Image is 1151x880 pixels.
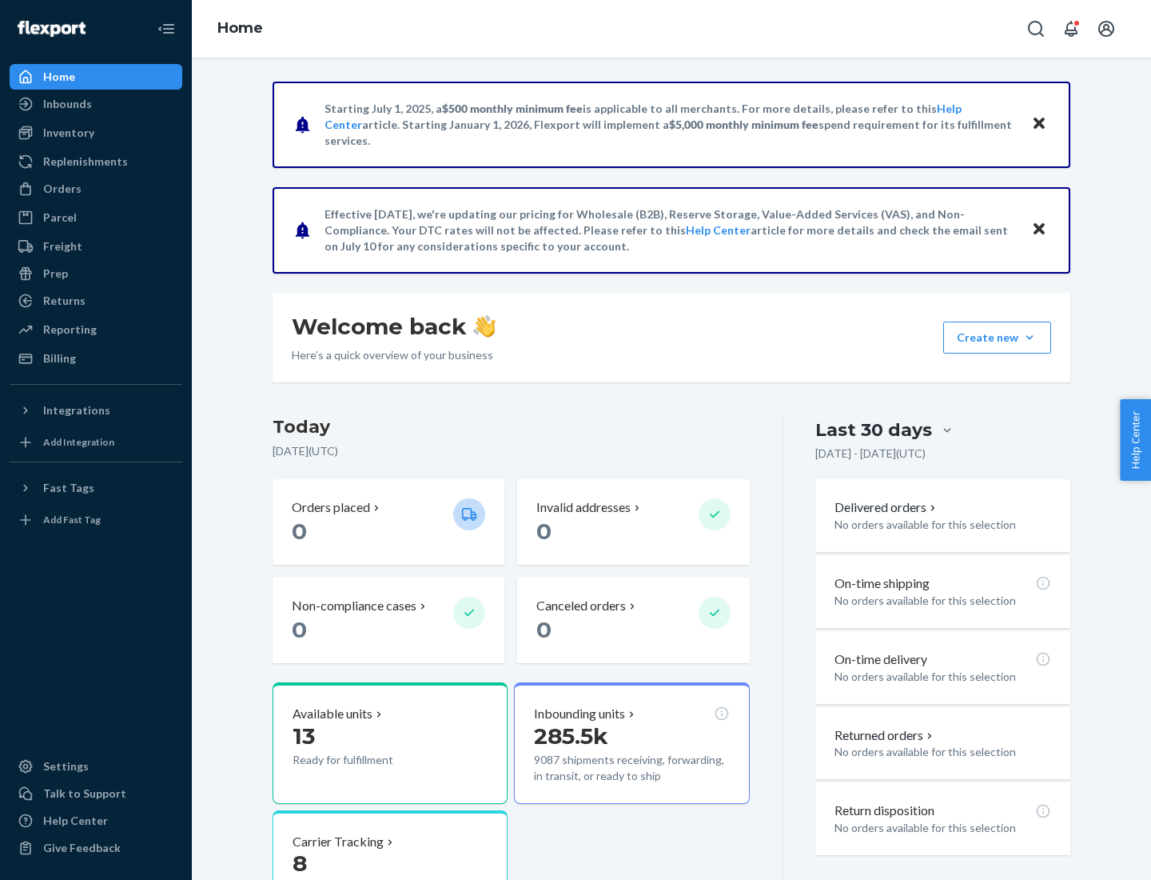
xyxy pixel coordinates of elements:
[43,154,128,170] div: Replenishments
[292,616,307,643] span: 0
[10,507,182,533] a: Add Fast Tag
[517,479,749,565] button: Invalid addresses 0
[10,398,182,423] button: Integrations
[43,513,101,526] div: Add Fast Tag
[292,312,496,341] h1: Welcome back
[292,518,307,545] span: 0
[43,435,114,449] div: Add Integration
[43,350,76,366] div: Billing
[292,347,496,363] p: Here’s a quick overview of your business
[10,234,182,259] a: Freight
[815,446,926,462] p: [DATE] - [DATE] ( UTC )
[10,475,182,501] button: Fast Tags
[10,754,182,779] a: Settings
[514,682,749,804] button: Inbounding units285.5k9087 shipments receiving, forwarding, in transit, or ready to ship
[10,346,182,371] a: Billing
[1020,13,1052,45] button: Open Search Box
[43,210,77,226] div: Parcel
[10,317,182,342] a: Reporting
[834,726,936,745] button: Returned orders
[18,21,86,37] img: Flexport logo
[536,616,552,643] span: 0
[43,181,82,197] div: Orders
[834,574,930,593] p: On-time shipping
[43,322,97,338] div: Reporting
[669,118,818,131] span: $5,000 monthly minimum fee
[43,69,75,85] div: Home
[293,752,440,768] p: Ready for fulfillment
[834,669,1051,685] p: No orders available for this selection
[205,6,276,52] ol: breadcrumbs
[325,101,1016,149] p: Starting July 1, 2025, a is applicable to all merchants. For more details, please refer to this a...
[10,288,182,314] a: Returns
[217,19,263,37] a: Home
[834,802,934,820] p: Return disposition
[10,430,182,455] a: Add Integration
[43,125,94,141] div: Inventory
[10,91,182,117] a: Inbounds
[10,176,182,202] a: Orders
[43,786,126,802] div: Talk to Support
[686,223,751,237] a: Help Center
[10,808,182,834] a: Help Center
[293,722,315,750] span: 13
[43,293,86,309] div: Returns
[536,498,631,517] p: Invalid addresses
[273,479,504,565] button: Orders placed 0
[43,758,89,774] div: Settings
[293,850,307,877] span: 8
[43,813,108,829] div: Help Center
[1055,13,1087,45] button: Open notifications
[10,835,182,861] button: Give Feedback
[473,315,496,338] img: hand-wave emoji
[273,682,508,804] button: Available units13Ready for fulfillment
[1090,13,1122,45] button: Open account menu
[273,414,750,440] h3: Today
[10,149,182,174] a: Replenishments
[536,518,552,545] span: 0
[815,418,932,442] div: Last 30 days
[273,443,750,459] p: [DATE] ( UTC )
[43,840,121,856] div: Give Feedback
[273,578,504,663] button: Non-compliance cases 0
[150,13,182,45] button: Close Navigation
[834,498,939,517] button: Delivered orders
[534,722,608,750] span: 285.5k
[534,705,625,723] p: Inbounding units
[1029,113,1049,136] button: Close
[43,238,82,254] div: Freight
[442,102,583,115] span: $500 monthly minimum fee
[292,597,416,615] p: Non-compliance cases
[10,64,182,90] a: Home
[293,833,384,851] p: Carrier Tracking
[43,480,94,496] div: Fast Tags
[43,402,110,418] div: Integrations
[10,205,182,230] a: Parcel
[10,120,182,146] a: Inventory
[43,266,68,282] div: Prep
[834,650,927,669] p: On-time delivery
[43,96,92,112] div: Inbounds
[834,820,1051,836] p: No orders available for this selection
[536,597,626,615] p: Canceled orders
[292,498,370,517] p: Orders placed
[517,578,749,663] button: Canceled orders 0
[834,593,1051,609] p: No orders available for this selection
[10,781,182,806] a: Talk to Support
[943,322,1051,354] button: Create new
[325,206,1016,254] p: Effective [DATE], we're updating our pricing for Wholesale (B2B), Reserve Storage, Value-Added Se...
[293,705,372,723] p: Available units
[834,744,1051,760] p: No orders available for this selection
[834,517,1051,533] p: No orders available for this selection
[10,261,182,286] a: Prep
[1120,399,1151,481] button: Help Center
[534,752,729,784] p: 9087 shipments receiving, forwarding, in transit, or ready to ship
[1029,218,1049,242] button: Close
